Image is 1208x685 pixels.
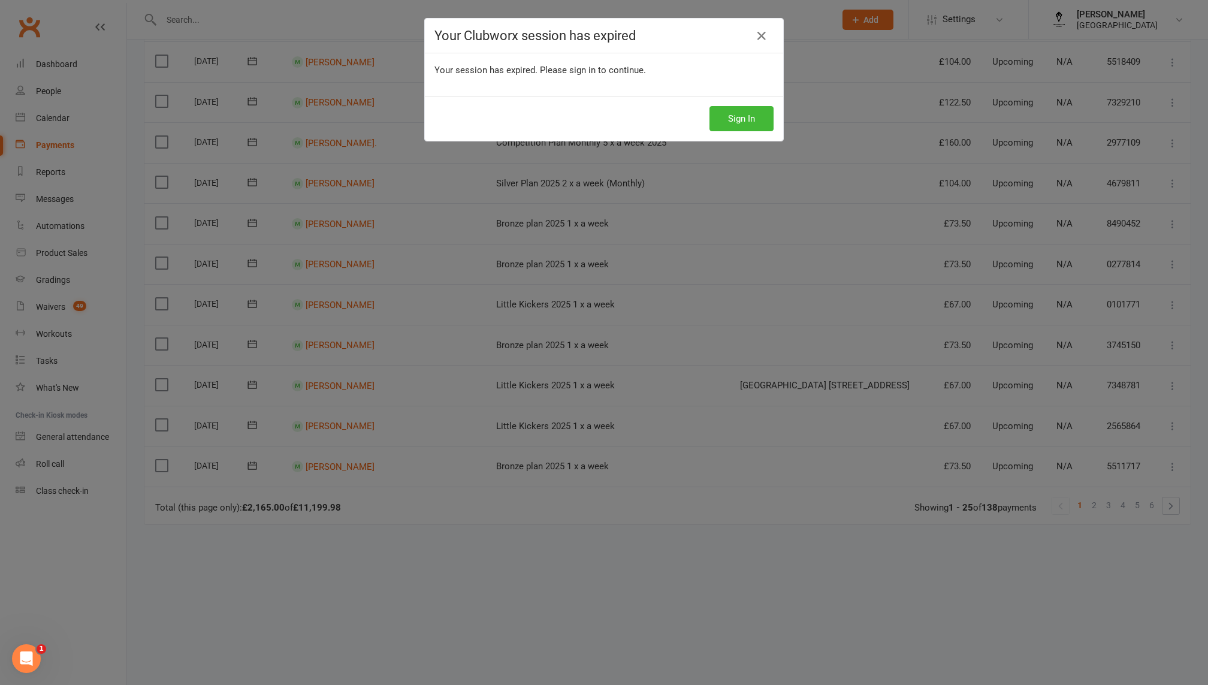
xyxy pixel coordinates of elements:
h4: Your Clubworx session has expired [434,28,774,43]
span: 1 [37,644,46,654]
button: Sign In [709,106,774,131]
a: Close [752,26,771,46]
iframe: Intercom live chat [12,644,41,673]
span: Your session has expired. Please sign in to continue. [434,65,646,76]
